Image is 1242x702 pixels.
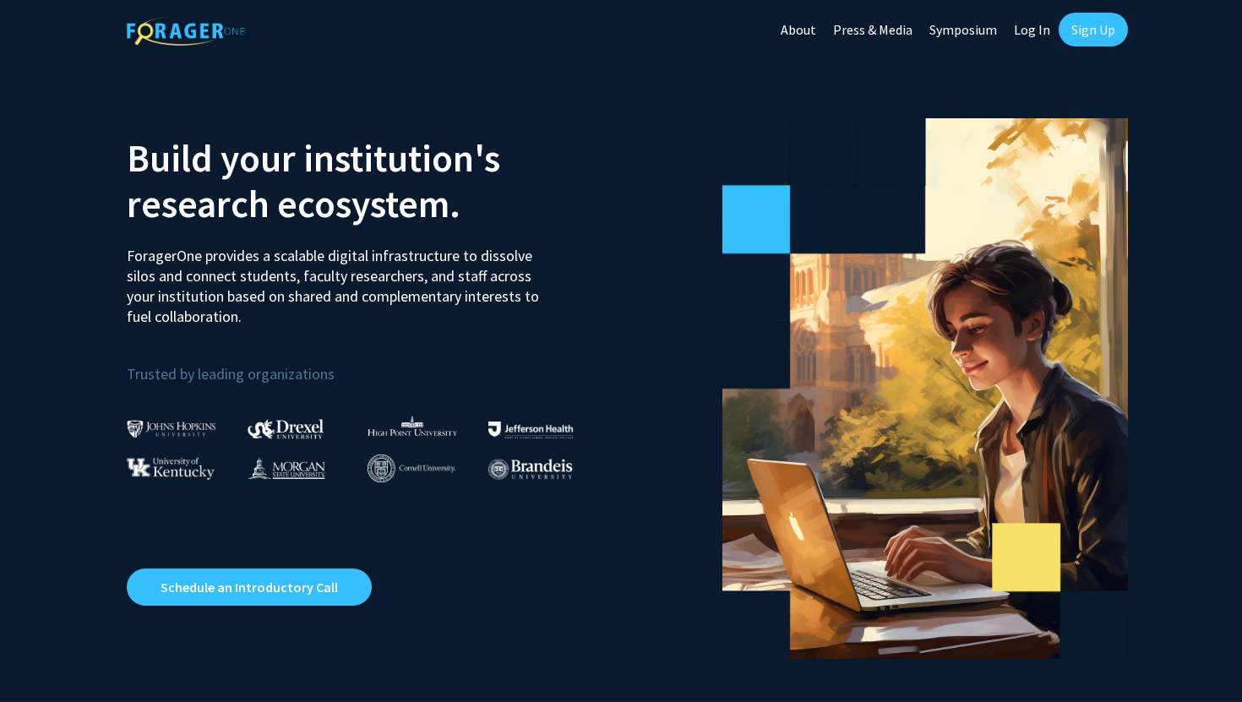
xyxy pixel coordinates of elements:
img: ForagerOne Logo [127,16,245,46]
img: Cornell University [368,454,455,482]
img: Drexel University [248,419,324,438]
p: Trusted by leading organizations [127,340,608,387]
img: Morgan State University [248,457,325,479]
a: Opens in a new tab [127,569,372,606]
img: Thomas Jefferson University [488,422,573,438]
img: High Point University [368,416,457,436]
iframe: Chat [13,626,72,689]
p: ForagerOne provides a scalable digital infrastructure to dissolve silos and connect students, fac... [127,233,551,327]
h2: Build your institution's research ecosystem. [127,135,608,226]
a: Sign Up [1059,13,1128,46]
img: Johns Hopkins University [127,420,216,438]
img: University of Kentucky [127,457,215,480]
img: Brandeis University [488,459,573,480]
